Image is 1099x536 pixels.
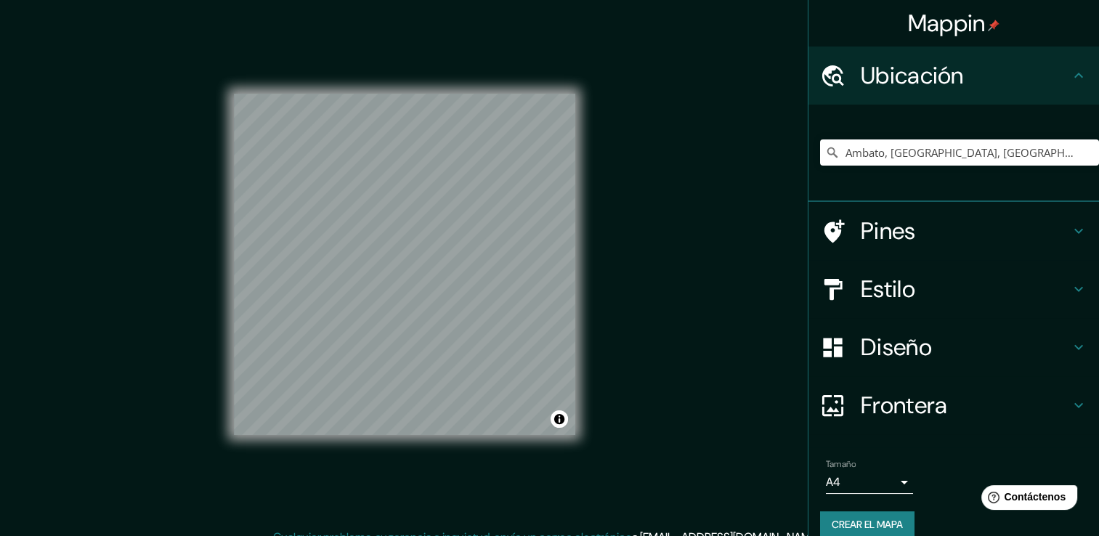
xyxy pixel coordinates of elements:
canvas: Mapa [234,94,575,435]
div: Diseño [808,318,1099,376]
div: Pines [808,202,1099,260]
iframe: Help widget launcher [970,479,1083,520]
input: Elige tu ciudad o área [820,139,1099,166]
h4: Ubicación [861,61,1070,90]
h4: Pines [861,216,1070,245]
font: Mappin [908,8,986,38]
div: Ubicación [808,46,1099,105]
div: Frontera [808,376,1099,434]
font: Crear el mapa [832,516,903,534]
h4: Estilo [861,275,1070,304]
div: Estilo [808,260,1099,318]
img: pin-icon.png [988,20,999,31]
h4: Diseño [861,333,1070,362]
div: A4 [826,471,913,494]
h4: Frontera [861,391,1070,420]
button: Alternar atribución [551,410,568,428]
label: Tamaño [826,458,856,471]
